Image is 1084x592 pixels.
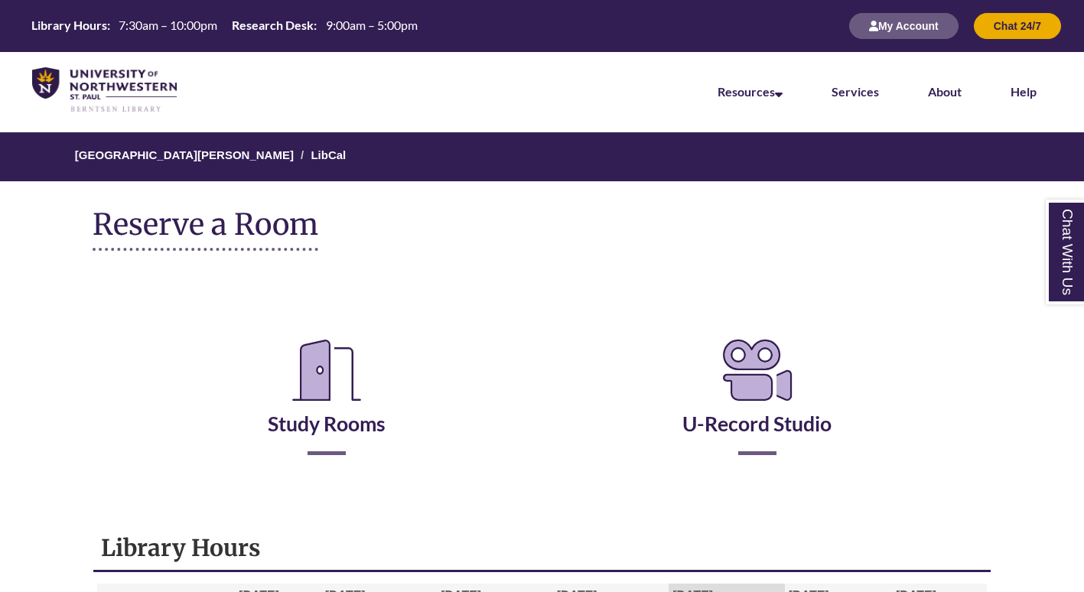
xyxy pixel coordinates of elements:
a: Hours Today [25,17,423,35]
a: My Account [849,19,959,32]
a: Chat 24/7 [974,19,1061,32]
th: Library Hours: [25,17,112,34]
h1: Reserve a Room [93,208,318,251]
div: Reserve a Room [93,289,991,500]
span: 7:30am – 10:00pm [119,18,217,32]
a: Help [1011,84,1037,99]
button: My Account [849,13,959,39]
a: Services [832,84,879,99]
h1: Library Hours [101,533,982,562]
img: UNWSP Library Logo [32,67,177,113]
a: Study Rooms [268,373,386,436]
a: U-Record Studio [682,373,832,436]
a: About [928,84,962,99]
th: Research Desk: [226,17,319,34]
span: 9:00am – 5:00pm [326,18,418,32]
a: Resources [718,84,783,99]
table: Hours Today [25,17,423,34]
a: LibCal [311,148,346,161]
a: [GEOGRAPHIC_DATA][PERSON_NAME] [75,148,294,161]
button: Chat 24/7 [974,13,1061,39]
nav: Breadcrumb [93,132,991,181]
